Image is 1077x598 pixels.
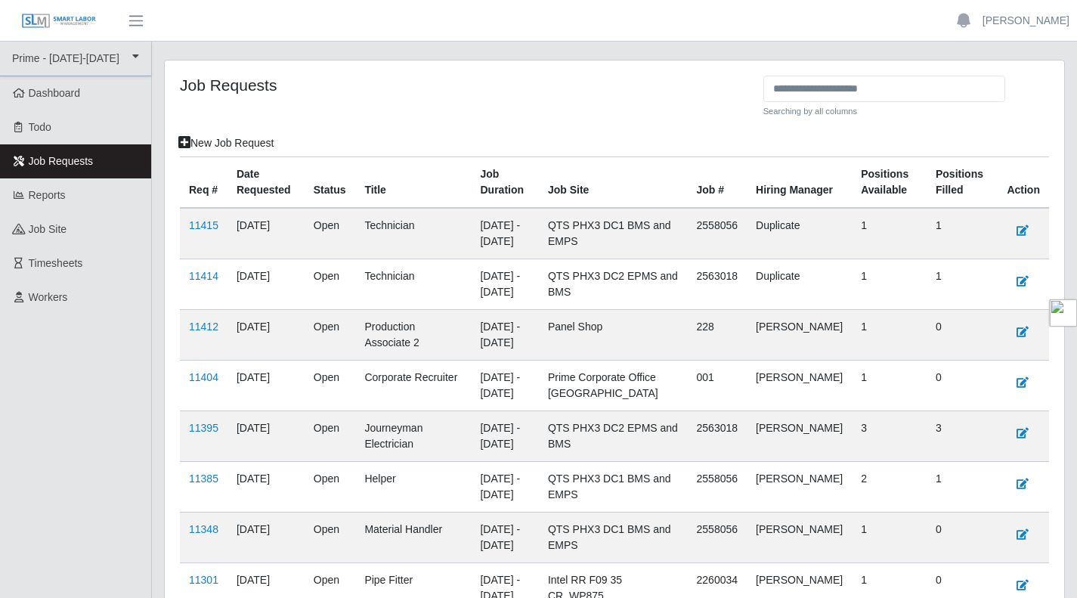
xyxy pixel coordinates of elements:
[189,219,218,231] a: 11415
[189,321,218,333] a: 11412
[355,461,471,512] td: Helper
[688,512,747,562] td: 2558056
[471,156,538,208] th: Job Duration
[305,360,356,411] td: Open
[927,208,998,259] td: 1
[747,156,852,208] th: Hiring Manager
[539,259,688,309] td: QTS PHX3 DC2 EPMS and BMS
[852,259,927,309] td: 1
[29,291,68,303] span: Workers
[227,411,305,461] td: [DATE]
[29,257,83,269] span: Timesheets
[747,309,852,360] td: [PERSON_NAME]
[747,461,852,512] td: [PERSON_NAME]
[688,461,747,512] td: 2558056
[927,156,998,208] th: Positions Filled
[471,360,538,411] td: [DATE] - [DATE]
[747,208,852,259] td: Duplicate
[227,309,305,360] td: [DATE]
[688,259,747,309] td: 2563018
[355,208,471,259] td: Technician
[539,309,688,360] td: Panel Shop
[1050,299,1077,327] img: toggle-logo.svg
[471,411,538,461] td: [DATE] - [DATE]
[471,259,538,309] td: [DATE] - [DATE]
[927,259,998,309] td: 1
[688,360,747,411] td: 001
[747,259,852,309] td: Duplicate
[539,156,688,208] th: job site
[227,360,305,411] td: [DATE]
[180,156,227,208] th: Req #
[539,208,688,259] td: QTS PHX3 DC1 BMS and EMPS
[927,461,998,512] td: 1
[189,422,218,434] a: 11395
[227,461,305,512] td: [DATE]
[305,208,356,259] td: Open
[539,360,688,411] td: Prime Corporate Office [GEOGRAPHIC_DATA]
[355,156,471,208] th: Title
[539,512,688,562] td: QTS PHX3 DC1 BMS and EMPS
[927,309,998,360] td: 0
[29,87,81,99] span: Dashboard
[852,461,927,512] td: 2
[355,259,471,309] td: Technician
[29,155,94,167] span: Job Requests
[852,309,927,360] td: 1
[852,360,927,411] td: 1
[227,208,305,259] td: [DATE]
[21,13,97,29] img: SLM Logo
[355,512,471,562] td: Material Handler
[227,259,305,309] td: [DATE]
[305,259,356,309] td: Open
[852,411,927,461] td: 3
[688,208,747,259] td: 2558056
[927,411,998,461] td: 3
[189,523,218,535] a: 11348
[763,105,1005,118] small: Searching by all columns
[852,208,927,259] td: 1
[539,411,688,461] td: QTS PHX3 DC2 EPMS and BMS
[998,156,1049,208] th: Action
[305,309,356,360] td: Open
[471,208,538,259] td: [DATE] - [DATE]
[189,473,218,485] a: 11385
[471,461,538,512] td: [DATE] - [DATE]
[305,411,356,461] td: Open
[688,309,747,360] td: 228
[539,461,688,512] td: QTS PHX3 DC1 BMS and EMPS
[227,512,305,562] td: [DATE]
[189,574,218,586] a: 11301
[747,411,852,461] td: [PERSON_NAME]
[471,512,538,562] td: [DATE] - [DATE]
[927,512,998,562] td: 0
[355,411,471,461] td: Journeyman Electrician
[852,156,927,208] th: Positions Available
[227,156,305,208] th: Date Requested
[747,512,852,562] td: [PERSON_NAME]
[927,360,998,411] td: 0
[180,76,752,95] h4: Job Requests
[189,270,218,282] a: 11414
[29,223,67,235] span: job site
[983,13,1069,29] a: [PERSON_NAME]
[747,360,852,411] td: [PERSON_NAME]
[29,189,66,201] span: Reports
[852,512,927,562] td: 1
[305,461,356,512] td: Open
[355,309,471,360] td: Production Associate 2
[688,156,747,208] th: Job #
[355,360,471,411] td: Corporate Recruiter
[688,411,747,461] td: 2563018
[169,130,284,156] a: New Job Request
[471,309,538,360] td: [DATE] - [DATE]
[29,121,51,133] span: Todo
[189,371,218,383] a: 11404
[305,156,356,208] th: Status
[305,512,356,562] td: Open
